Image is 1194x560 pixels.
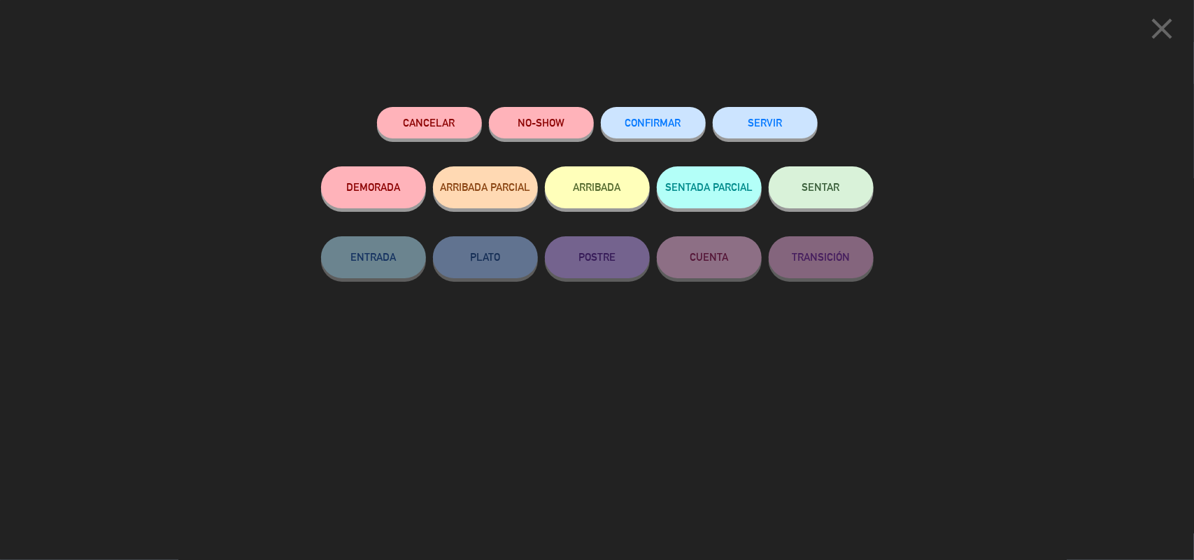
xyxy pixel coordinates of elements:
[769,166,874,208] button: SENTAR
[489,107,594,138] button: NO-SHOW
[433,236,538,278] button: PLATO
[802,181,840,193] span: SENTAR
[657,166,762,208] button: SENTADA PARCIAL
[1140,10,1184,52] button: close
[321,166,426,208] button: DEMORADA
[713,107,818,138] button: SERVIR
[769,236,874,278] button: TRANSICIÓN
[433,166,538,208] button: ARRIBADA PARCIAL
[321,236,426,278] button: ENTRADA
[440,181,530,193] span: ARRIBADA PARCIAL
[377,107,482,138] button: Cancelar
[601,107,706,138] button: CONFIRMAR
[545,166,650,208] button: ARRIBADA
[545,236,650,278] button: POSTRE
[1144,11,1179,46] i: close
[657,236,762,278] button: CUENTA
[625,117,681,129] span: CONFIRMAR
